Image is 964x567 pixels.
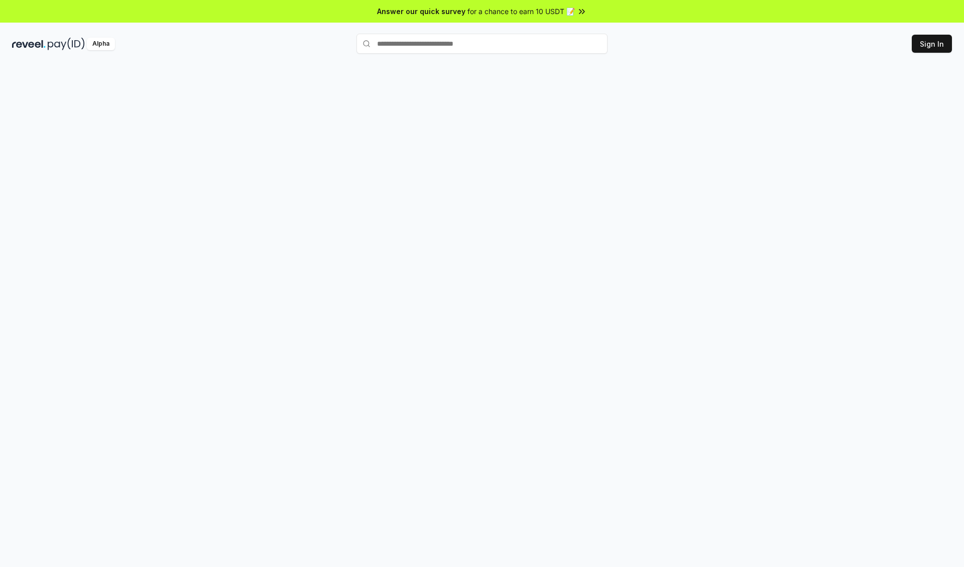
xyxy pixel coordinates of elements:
span: Answer our quick survey [377,6,465,17]
span: for a chance to earn 10 USDT 📝 [467,6,575,17]
button: Sign In [912,35,952,53]
div: Alpha [87,38,115,50]
img: reveel_dark [12,38,46,50]
img: pay_id [48,38,85,50]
